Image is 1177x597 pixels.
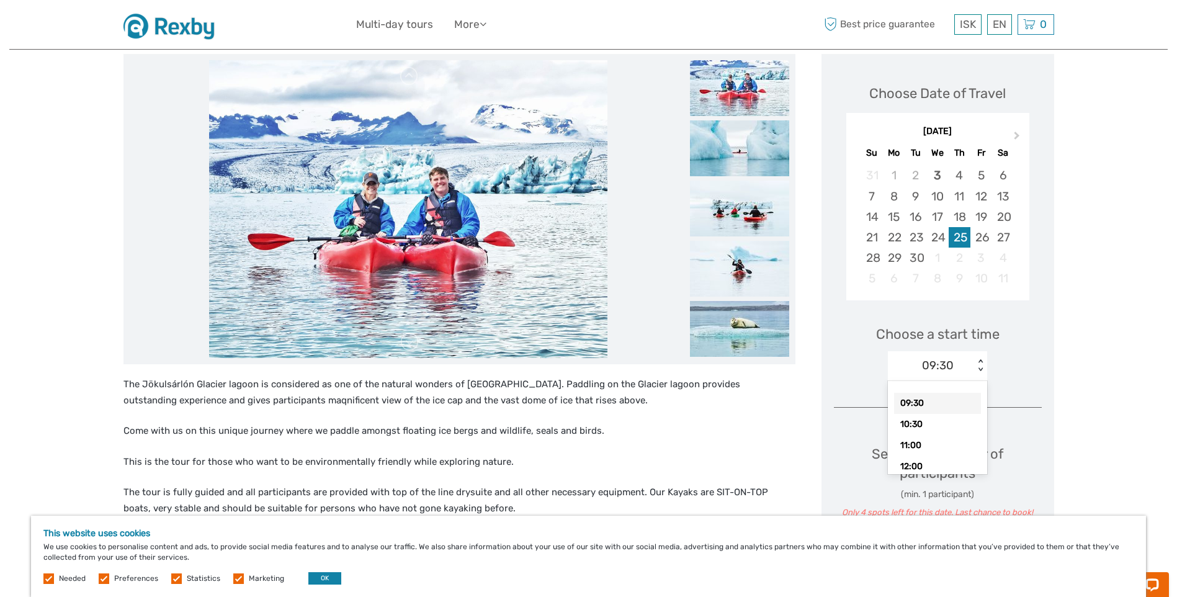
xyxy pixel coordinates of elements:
[949,207,970,227] div: Choose Thursday, September 18th, 2025
[894,414,981,435] div: 10:30
[992,248,1014,268] div: Not available Saturday, October 4th, 2025
[187,573,220,584] label: Statistics
[356,16,433,34] a: Multi-day tours
[834,507,1042,519] div: Only 4 spots left for this date. Last chance to book!
[690,301,789,357] img: 104084e0c7bb471fb3be481cf022df1e_slider_thumbnail.jpeg
[123,9,223,40] img: 1430-dd05a757-d8ed-48de-a814-6052a4ad6914_logo_small.jpg
[690,120,789,176] img: fcb44e31d0394773acfa854906b243ac_slider_thumbnail.jpeg
[987,14,1012,35] div: EN
[894,435,981,456] div: 11:00
[926,145,948,161] div: We
[861,186,883,207] div: Choose Sunday, September 7th, 2025
[143,19,158,34] button: Open LiveChat chat widget
[970,165,992,186] div: Choose Friday, September 5th, 2025
[922,357,954,374] div: 09:30
[949,186,970,207] div: Choose Thursday, September 11th, 2025
[1008,128,1028,148] button: Next Month
[861,248,883,268] div: Choose Sunday, September 28th, 2025
[209,60,607,358] img: d34d726afc864ef5a9735ed42058e64a_main_slider.jpeg
[861,207,883,227] div: Choose Sunday, September 14th, 2025
[123,423,795,439] p: Come with us on this unique journey where we paddle amongst floating ice bergs and wildlife, seal...
[861,145,883,161] div: Su
[31,516,1146,597] div: We use cookies to personalise content and ads, to provide social media features and to analyse ou...
[949,248,970,268] div: Not available Thursday, October 2nd, 2025
[834,444,1042,519] div: Select the number of participants
[834,488,1042,501] div: (min. 1 participant)
[905,268,926,289] div: Not available Tuesday, October 7th, 2025
[454,16,486,34] a: More
[883,207,905,227] div: Choose Monday, September 15th, 2025
[690,60,789,116] img: d34d726afc864ef5a9735ed42058e64a_slider_thumbnail.jpeg
[876,325,1000,344] span: Choose a start time
[821,14,951,35] span: Best price guarantee
[883,268,905,289] div: Not available Monday, October 6th, 2025
[883,145,905,161] div: Mo
[905,145,926,161] div: Tu
[123,485,795,516] p: The tour is fully guided and all participants are provided with top of the line drysuite and all ...
[249,573,284,584] label: Marketing
[926,268,948,289] div: Not available Wednesday, October 8th, 2025
[883,165,905,186] div: Not available Monday, September 1st, 2025
[123,454,795,470] p: This is the tour for those who want to be environmentally friendly while exploring nature.
[850,165,1025,289] div: month 2025-09
[846,125,1029,138] div: [DATE]
[992,268,1014,289] div: Not available Saturday, October 11th, 2025
[905,186,926,207] div: Choose Tuesday, September 9th, 2025
[861,227,883,248] div: Choose Sunday, September 21st, 2025
[992,186,1014,207] div: Choose Saturday, September 13th, 2025
[905,248,926,268] div: Choose Tuesday, September 30th, 2025
[926,165,948,186] div: Choose Wednesday, September 3rd, 2025
[59,573,86,584] label: Needed
[970,268,992,289] div: Not available Friday, October 10th, 2025
[308,572,341,585] button: OK
[869,84,1006,103] div: Choose Date of Travel
[883,227,905,248] div: Choose Monday, September 22nd, 2025
[17,22,140,32] p: Chat now
[970,248,992,268] div: Not available Friday, October 3rd, 2025
[861,268,883,289] div: Not available Sunday, October 5th, 2025
[905,165,926,186] div: Not available Tuesday, September 2nd, 2025
[926,186,948,207] div: Choose Wednesday, September 10th, 2025
[970,227,992,248] div: Choose Friday, September 26th, 2025
[949,268,970,289] div: Not available Thursday, October 9th, 2025
[992,145,1014,161] div: Sa
[992,227,1014,248] div: Choose Saturday, September 27th, 2025
[123,377,795,408] p: The Jökulsárlón Glacier lagoon is considered as one of the natural wonders of [GEOGRAPHIC_DATA]. ...
[992,207,1014,227] div: Choose Saturday, September 20th, 2025
[114,573,158,584] label: Preferences
[949,227,970,248] div: Choose Thursday, September 25th, 2025
[1038,18,1049,30] span: 0
[894,456,981,477] div: 12:00
[949,165,970,186] div: Choose Thursday, September 4th, 2025
[992,165,1014,186] div: Choose Saturday, September 6th, 2025
[960,18,976,30] span: ISK
[905,227,926,248] div: Choose Tuesday, September 23rd, 2025
[926,248,948,268] div: Not available Wednesday, October 1st, 2025
[970,145,992,161] div: Fr
[926,227,948,248] div: Choose Wednesday, September 24th, 2025
[970,186,992,207] div: Choose Friday, September 12th, 2025
[883,248,905,268] div: Choose Monday, September 29th, 2025
[690,241,789,297] img: 84872b46d62f45ca9cc055dd3108d87f_slider_thumbnail.jpeg
[975,359,986,372] div: < >
[905,207,926,227] div: Choose Tuesday, September 16th, 2025
[690,181,789,236] img: 36c684363e1a4878a46e8a205f459547_slider_thumbnail.jpeg
[926,207,948,227] div: Choose Wednesday, September 17th, 2025
[43,528,1134,539] h5: This website uses cookies
[861,165,883,186] div: Not available Sunday, August 31st, 2025
[894,393,981,414] div: 09:30
[970,207,992,227] div: Choose Friday, September 19th, 2025
[883,186,905,207] div: Choose Monday, September 8th, 2025
[949,145,970,161] div: Th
